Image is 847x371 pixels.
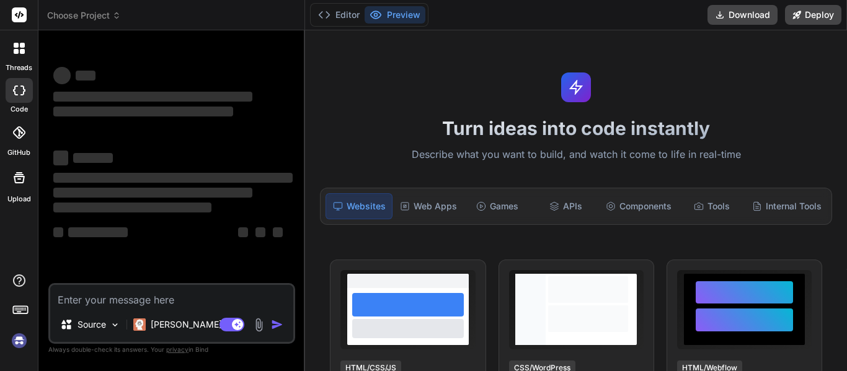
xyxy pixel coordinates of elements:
[679,193,745,219] div: Tools
[326,193,392,219] div: Websites
[785,5,841,25] button: Deploy
[11,104,28,115] label: code
[53,173,293,183] span: ‌
[271,318,283,331] img: icon
[365,6,425,24] button: Preview
[78,318,106,331] p: Source
[9,330,30,351] img: signin
[53,227,63,237] span: ‌
[53,188,252,198] span: ‌
[53,107,233,116] span: ‌
[313,147,840,163] p: Describe what you want to build, and watch it come to life in real-time
[76,71,95,81] span: ‌
[151,318,243,331] p: [PERSON_NAME] 4 S..
[395,193,462,219] div: Web Apps
[747,193,827,219] div: Internal Tools
[73,153,113,163] span: ‌
[313,6,365,24] button: Editor
[464,193,530,219] div: Games
[110,320,120,330] img: Pick Models
[47,9,121,22] span: Choose Project
[7,194,31,204] label: Upload
[313,117,840,139] h1: Turn ideas into code instantly
[533,193,598,219] div: APIs
[166,346,188,353] span: privacy
[68,227,128,237] span: ‌
[53,92,252,102] span: ‌
[238,227,248,237] span: ‌
[255,227,265,237] span: ‌
[707,5,778,25] button: Download
[601,193,676,219] div: Components
[133,318,146,331] img: Claude 4 Sonnet
[7,147,30,158] label: GitHub
[6,63,32,73] label: threads
[48,344,295,356] p: Always double-check its answers. Your in Bind
[53,67,71,84] span: ‌
[273,227,283,237] span: ‌
[53,203,211,212] span: ‌
[53,151,68,165] span: ‌
[252,318,266,332] img: attachment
